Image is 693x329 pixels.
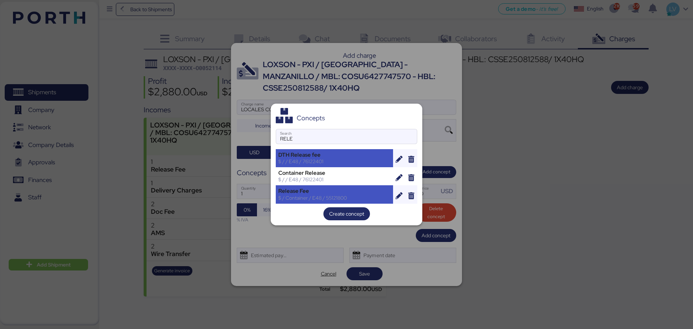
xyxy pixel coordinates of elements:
div: Release Fee [278,188,391,194]
div: Container Release [278,170,391,176]
div: DTH Release fee [278,152,391,158]
div: $ / / E48 / 76122401 [278,176,391,183]
div: $ / / E48 / 76122401 [278,158,391,165]
span: Create concept [329,209,364,218]
input: Search [276,129,417,144]
button: Create concept [323,207,370,220]
div: $ / Container / E48 / 55121800 [278,195,391,201]
div: Concepts [297,115,325,121]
